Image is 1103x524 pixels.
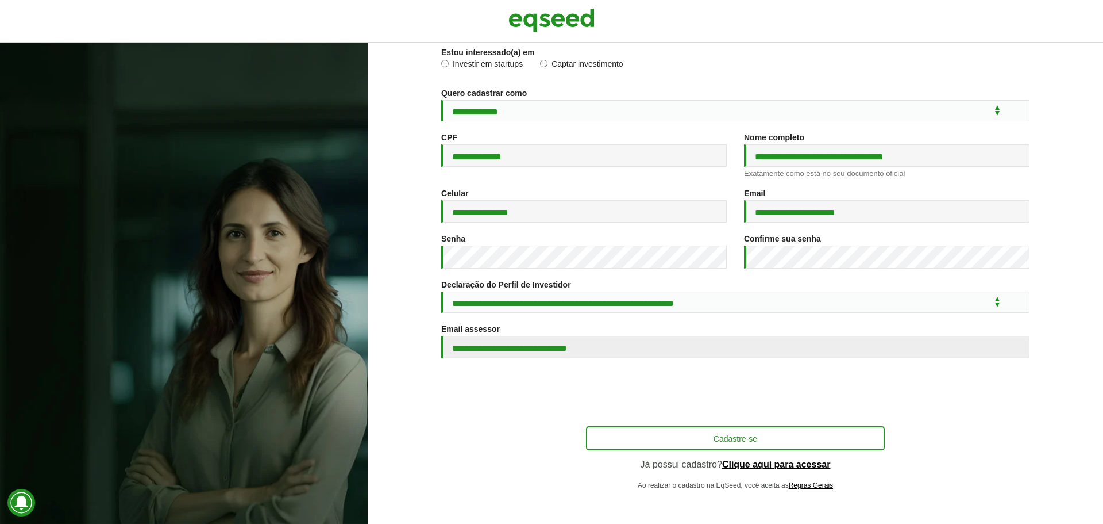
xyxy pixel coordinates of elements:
label: Captar investimento [540,60,623,71]
label: Investir em startups [441,60,523,71]
iframe: reCAPTCHA [648,370,823,415]
a: Clique aqui para acessar [722,460,831,469]
label: Email assessor [441,325,500,333]
label: Declaração do Perfil de Investidor [441,281,571,289]
input: Investir em startups [441,60,449,67]
label: Senha [441,235,465,243]
label: Celular [441,189,468,197]
label: CPF [441,133,457,141]
label: Estou interessado(a) em [441,48,535,56]
p: Já possui cadastro? [586,459,885,470]
button: Cadastre-se [586,426,885,450]
div: Exatamente como está no seu documento oficial [744,170,1029,177]
a: Regras Gerais [789,482,833,489]
img: EqSeed Logo [508,6,595,35]
p: Ao realizar o cadastro na EqSeed, você aceita as [586,481,885,489]
label: Quero cadastrar como [441,89,527,97]
label: Nome completo [744,133,804,141]
input: Captar investimento [540,60,547,67]
label: Email [744,189,765,197]
label: Confirme sua senha [744,235,821,243]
